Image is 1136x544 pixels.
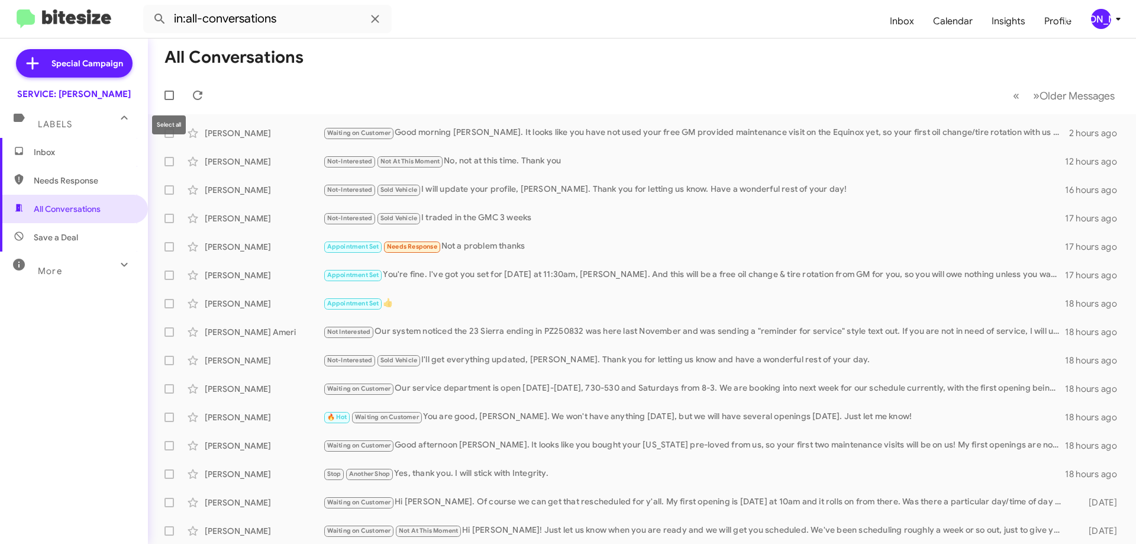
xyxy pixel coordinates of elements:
div: 17 hours ago [1065,213,1127,224]
div: 17 hours ago [1065,241,1127,253]
span: Save a Deal [34,231,78,243]
span: Labels [38,119,72,130]
div: Hi [PERSON_NAME]! Just let us know when you are ready and we will get you scheduled. We've been s... [323,524,1070,537]
div: [PERSON_NAME] [205,497,323,508]
h1: All Conversations [164,48,304,67]
div: I traded in the GMC 3 weeks [323,211,1065,225]
div: [PERSON_NAME] [205,411,323,423]
div: [PERSON_NAME] [205,269,323,281]
div: 18 hours ago [1065,383,1127,395]
button: Previous [1006,83,1027,108]
div: Our service department is open [DATE]-[DATE], 730-530 and Saturdays from 8-3. We are booking into... [323,382,1065,395]
button: Next [1026,83,1122,108]
span: 🔥 Hot [327,413,347,421]
input: Search [143,5,392,33]
div: 18 hours ago [1065,355,1127,366]
a: Inbox [880,4,924,38]
div: You are good, [PERSON_NAME]. We won't have anything [DATE], but we will have several openings [DA... [323,410,1065,424]
nav: Page navigation example [1006,83,1122,108]
span: Not At This Moment [380,157,440,165]
a: Insights [982,4,1035,38]
div: [PERSON_NAME] [205,355,323,366]
span: Another Shop [349,470,390,478]
div: [DATE] [1070,497,1127,508]
div: [PERSON_NAME] [205,184,323,196]
span: Waiting on Customer [327,498,391,506]
div: No, not at this time. Thank you [323,154,1065,168]
span: Older Messages [1040,89,1115,102]
span: Not-Interested [327,186,373,194]
a: Profile [1035,4,1081,38]
span: Waiting on Customer [327,385,391,392]
span: Not-Interested [327,214,373,222]
div: 18 hours ago [1065,411,1127,423]
div: [PERSON_NAME] [205,213,323,224]
div: Select all [152,115,186,134]
span: Waiting on Customer [327,442,391,449]
span: Special Campaign [51,57,123,69]
span: Stop [327,470,341,478]
span: Needs Response [387,243,437,250]
span: » [1033,88,1040,103]
div: [PERSON_NAME] [205,127,323,139]
div: Good afternoon [PERSON_NAME]. It looks like you bought your [US_STATE] pre-loved from us, so your... [323,439,1065,452]
div: [PERSON_NAME] [205,298,323,310]
span: Needs Response [34,175,134,186]
div: [PERSON_NAME] [205,525,323,537]
div: [PERSON_NAME] [205,440,323,452]
span: Sold Vehicle [380,356,417,364]
div: 18 hours ago [1065,298,1127,310]
span: Not-Interested [327,157,373,165]
div: 2 hours ago [1069,127,1127,139]
span: Appointment Set [327,271,379,279]
div: 17 hours ago [1065,269,1127,281]
div: [PERSON_NAME] [1091,9,1111,29]
span: More [38,266,62,276]
span: Not Interested [327,328,371,336]
span: Not At This Moment [399,527,459,535]
div: 👍 [323,297,1065,310]
div: [PERSON_NAME] [205,241,323,253]
button: [PERSON_NAME] [1081,9,1123,29]
div: 12 hours ago [1065,156,1127,168]
span: Waiting on Customer [327,129,391,137]
span: Sold Vehicle [380,214,417,222]
div: Hi [PERSON_NAME]. Of course we can get that rescheduled for y'all. My first opening is [DATE] at ... [323,495,1070,509]
div: Our system noticed the 23 Sierra ending in PZ250832 was here last November and was sending a "rem... [323,325,1065,339]
span: Appointment Set [327,243,379,250]
span: Waiting on Customer [327,527,391,535]
div: [PERSON_NAME] [205,468,323,480]
div: 16 hours ago [1065,184,1127,196]
div: 18 hours ago [1065,468,1127,480]
div: [PERSON_NAME] [205,383,323,395]
span: All Conversations [34,203,101,215]
span: Waiting on Customer [355,413,419,421]
div: You're fine. I've got you set for [DATE] at 11:30am, [PERSON_NAME]. And this will be a free oil c... [323,268,1065,282]
div: I will update your profile, [PERSON_NAME]. Thank you for letting us know. Have a wonderful rest o... [323,183,1065,197]
div: [PERSON_NAME] Ameri [205,326,323,338]
div: SERVICE: [PERSON_NAME] [17,88,131,100]
div: 18 hours ago [1065,440,1127,452]
div: Yes, thank you. I will stick with Integrity. [323,467,1065,481]
span: Appointment Set [327,300,379,307]
div: Not a problem thanks [323,240,1065,253]
span: Inbox [34,146,134,158]
span: Not-Interested [327,356,373,364]
div: Good morning [PERSON_NAME]. It looks like you have not used your free GM provided maintenance vis... [323,126,1069,140]
span: « [1013,88,1019,103]
a: Calendar [924,4,982,38]
div: [PERSON_NAME] [205,156,323,168]
div: I'll get everything updated, [PERSON_NAME]. Thank you for letting us know and have a wonderful re... [323,353,1065,367]
div: [DATE] [1070,525,1127,537]
a: Special Campaign [16,49,133,78]
span: Sold Vehicle [380,186,417,194]
div: 18 hours ago [1065,326,1127,338]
